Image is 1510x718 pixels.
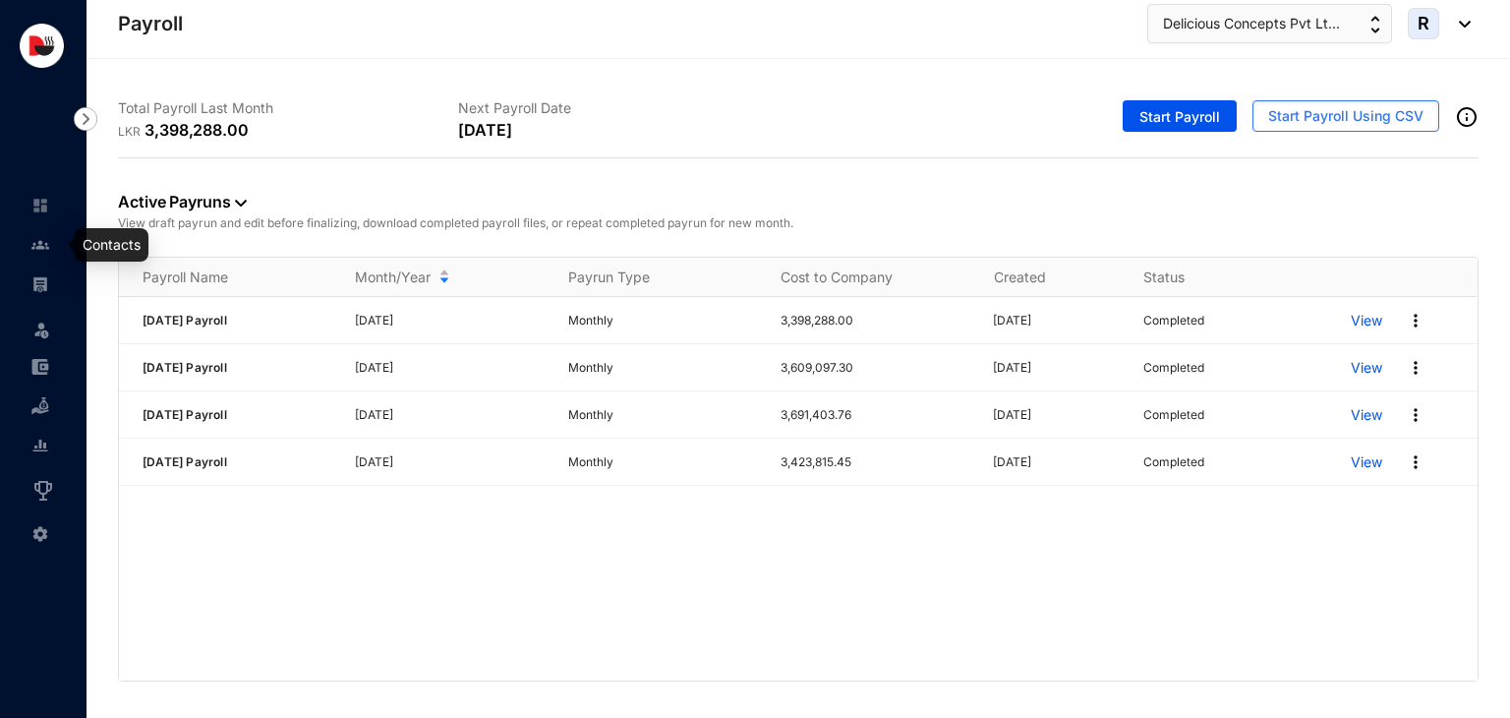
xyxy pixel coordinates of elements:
[1370,16,1380,33] img: up-down-arrow.74152d26bf9780fbf563ca9c90304185.svg
[1418,15,1429,32] span: R
[235,200,247,207] img: dropdown-black.8e83cc76930a90b1a4fdb6d089b7bf3a.svg
[1143,358,1204,378] p: Completed
[970,258,1121,297] th: Created
[1123,100,1237,132] button: Start Payroll
[568,405,757,425] p: Monthly
[993,311,1120,330] p: [DATE]
[118,122,145,142] p: LKR
[31,197,49,214] img: home-unselected.a29eae3204392db15eaf.svg
[1252,100,1439,132] button: Start Payroll Using CSV
[757,258,969,297] th: Cost to Company
[16,347,63,387] li: Expenses
[31,525,49,543] img: settings-unselected.1febfda315e6e19643a1.svg
[355,452,544,472] p: [DATE]
[16,225,63,265] li: Contacts
[458,118,511,142] p: [DATE]
[145,118,249,142] p: 3,398,288.00
[781,358,969,378] p: 3,609,097.30
[119,258,331,297] th: Payroll Name
[1147,4,1392,43] button: Delicious Concepts Pvt Lt...
[1449,21,1471,28] img: dropdown-black.8e83cc76930a90b1a4fdb6d089b7bf3a.svg
[568,358,757,378] p: Monthly
[1351,358,1382,378] a: View
[1143,452,1204,472] p: Completed
[143,454,227,469] span: [DATE] Payroll
[1351,452,1382,472] a: View
[1351,311,1382,330] a: View
[31,437,49,454] img: report-unselected.e6a6b4230fc7da01f883.svg
[1455,105,1479,129] img: info-outined.c2a0bb1115a2853c7f4cb4062ec879bc.svg
[458,98,798,118] p: Next Payroll Date
[74,107,97,131] img: nav-icon-right.af6afadce00d159da59955279c43614e.svg
[31,275,49,293] img: payroll-unselected.b590312f920e76f0c668.svg
[1163,13,1340,34] span: Delicious Concepts Pvt Lt...
[1120,258,1327,297] th: Status
[31,320,51,339] img: leave-unselected.2934df6273408c3f84d9.svg
[545,258,757,297] th: Payrun Type
[31,358,49,376] img: expense-unselected.2edcf0507c847f3e9e96.svg
[1406,405,1425,425] img: more.27664ee4a8faa814348e188645a3c1fc.svg
[1139,107,1220,127] span: Start Payroll
[1143,405,1204,425] p: Completed
[355,358,544,378] p: [DATE]
[118,98,458,118] p: Total Payroll Last Month
[1406,311,1425,330] img: more.27664ee4a8faa814348e188645a3c1fc.svg
[993,358,1120,378] p: [DATE]
[1351,405,1382,425] a: View
[16,265,63,304] li: Payroll
[355,311,544,330] p: [DATE]
[355,268,431,287] span: Month/Year
[31,479,55,503] img: award_outlined.f30b2bda3bf6ea1bf3dd.svg
[781,452,969,472] p: 3,423,815.45
[118,10,183,37] p: Payroll
[143,360,227,375] span: [DATE] Payroll
[1143,311,1204,330] p: Completed
[16,426,63,465] li: Reports
[1406,452,1425,472] img: more.27664ee4a8faa814348e188645a3c1fc.svg
[993,452,1120,472] p: [DATE]
[1268,106,1423,126] span: Start Payroll Using CSV
[31,397,49,415] img: loan-unselected.d74d20a04637f2d15ab5.svg
[118,192,247,211] a: Active Payruns
[568,452,757,472] p: Monthly
[993,405,1120,425] p: [DATE]
[16,387,63,426] li: Loan
[781,405,969,425] p: 3,691,403.76
[1406,358,1425,378] img: more.27664ee4a8faa814348e188645a3c1fc.svg
[118,213,1479,233] p: View draft payrun and edit before finalizing, download completed payroll files, or repeat complet...
[781,311,969,330] p: 3,398,288.00
[568,311,757,330] p: Monthly
[143,313,227,328] span: [DATE] Payroll
[16,186,63,225] li: Home
[20,24,64,68] img: logo
[31,236,49,254] img: people-unselected.118708e94b43a90eceab.svg
[355,405,544,425] p: [DATE]
[143,407,227,422] span: [DATE] Payroll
